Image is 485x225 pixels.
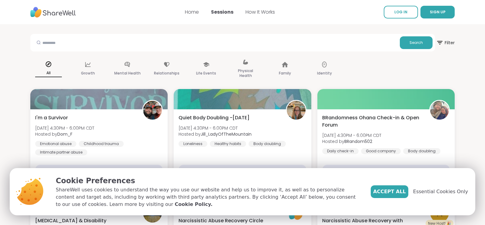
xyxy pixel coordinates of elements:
[79,141,124,147] div: Childhood trauma
[322,114,423,129] span: BRandomness Ohana Check-in & Open Forum
[185,8,199,15] a: Home
[361,148,401,154] div: Good company
[322,138,381,144] span: Hosted by
[35,217,106,224] span: [MEDICAL_DATA] & Disability
[287,101,306,120] img: Jill_LadyOfTheMountain
[35,69,62,77] p: All
[179,131,252,137] span: Hosted by
[201,131,252,137] b: Jill_LadyOfTheMountain
[35,149,87,155] div: Intimate partner abuse
[35,165,163,175] div: SESSION LIVE
[371,185,408,198] button: Accept All
[232,67,259,79] p: Physical Health
[179,165,306,175] div: SESSION LIVE
[30,4,76,21] img: ShareWell Nav Logo
[56,186,361,208] p: ShareWell uses cookies to understand the way you use our website and help us to improve it, as we...
[35,125,94,131] span: [DATE] 4:30PM - 6:00PM CDT
[420,6,455,18] button: SIGN UP
[246,8,275,15] a: How It Works
[114,70,141,77] p: Mental Health
[81,70,95,77] p: Growth
[179,114,249,121] span: Quiet Body Doubling -[DATE]
[403,148,440,154] div: Body doubling
[56,175,361,186] p: Cookie Preferences
[179,141,207,147] div: Loneliness
[394,9,407,15] span: LOG IN
[322,165,450,175] div: SESSION LIVE
[413,188,468,195] span: Essential Cookies Only
[436,35,455,50] span: Filter
[317,70,332,77] p: Identity
[35,131,94,137] span: Hosted by
[249,141,286,147] div: Body doubling
[211,8,233,15] a: Sessions
[35,141,76,147] div: Emotional abuse
[322,148,359,154] div: Daily check-in
[35,114,68,121] span: I'm a Survivor
[57,131,72,137] b: Dom_F
[196,70,216,77] p: Life Events
[279,70,291,77] p: Family
[430,101,449,120] img: BRandom502
[154,70,179,77] p: Relationships
[210,141,246,147] div: Healthy habits
[143,101,162,120] img: Dom_F
[322,132,381,138] span: [DATE] 4:30PM - 6:00PM CDT
[400,36,433,49] button: Search
[179,125,252,131] span: [DATE] 4:30PM - 6:00PM CDT
[384,6,418,18] a: LOG IN
[344,138,372,144] b: BRandom502
[410,40,423,45] span: Search
[175,201,212,208] a: Cookie Policy.
[430,9,446,15] span: SIGN UP
[436,34,455,51] button: Filter
[373,188,406,195] span: Accept All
